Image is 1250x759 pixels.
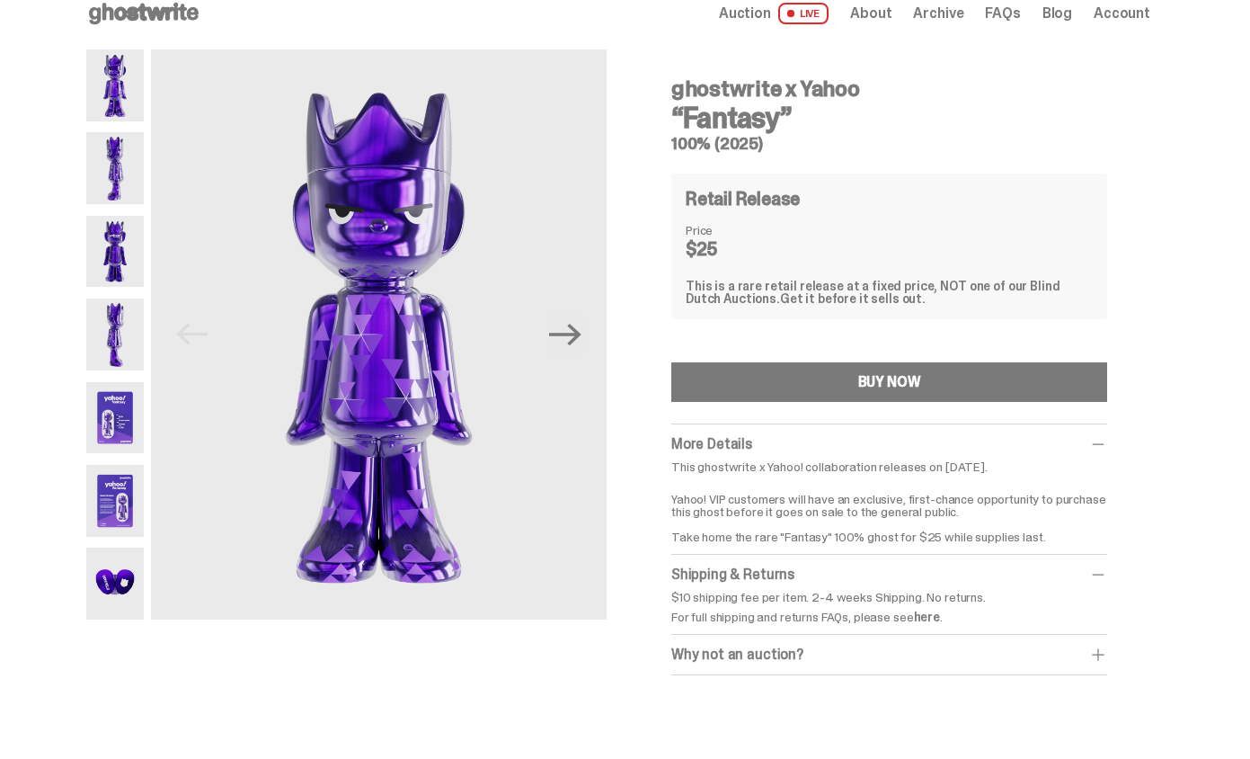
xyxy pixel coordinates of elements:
[686,190,800,208] h4: Retail Release
[914,609,940,625] a: here
[850,6,891,21] a: About
[86,216,144,288] img: Yahoo-HG---3.png
[1094,6,1150,21] a: Account
[778,3,829,24] span: LIVE
[671,362,1107,402] button: BUY NOW
[671,136,1107,152] h5: 100% (2025)
[671,434,752,453] span: More Details
[671,646,1107,664] div: Why not an auction?
[671,591,1107,603] p: $10 shipping fee per item. 2-4 weeks Shipping. No returns.
[86,548,144,620] img: Yahoo-HG---7.png
[671,566,1107,584] div: Shipping & Returns
[671,103,1107,132] h3: “Fantasy”
[86,382,144,454] img: Yahoo-HG---5.png
[686,240,776,258] dd: $25
[985,6,1020,21] a: FAQs
[858,375,921,389] div: BUY NOW
[671,460,1107,473] p: This ghostwrite x Yahoo! collaboration releases on [DATE].
[913,6,963,21] a: Archive
[671,78,1107,100] h4: ghostwrite x Yahoo
[1042,6,1072,21] a: Blog
[780,290,926,307] span: Get it before it sells out.
[86,299,144,371] img: Yahoo-HG---4.png
[86,132,144,204] img: Yahoo-HG---2.png
[545,315,585,354] button: Next
[686,280,1093,305] div: This is a rare retail release at a fixed price, NOT one of our Blind Dutch Auctions.
[86,49,144,121] img: Yahoo-HG---1.png
[86,465,144,537] img: Yahoo-HG---6.png
[151,49,607,620] img: Yahoo-HG---1.png
[671,611,1107,623] p: For full shipping and returns FAQs, please see .
[671,480,1107,543] p: Yahoo! VIP customers will have an exclusive, first-chance opportunity to purchase this ghost befo...
[686,224,776,237] dt: Price
[719,6,771,21] span: Auction
[719,3,829,24] a: Auction LIVE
